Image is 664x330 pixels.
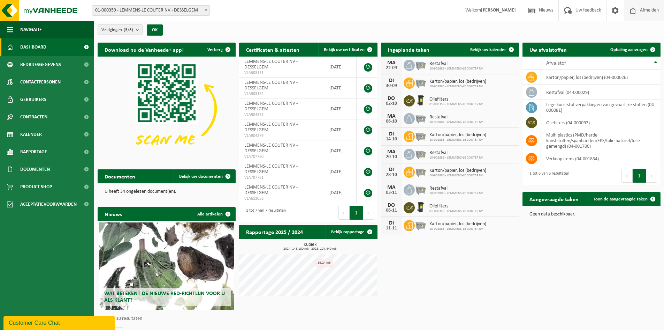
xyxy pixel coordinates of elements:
[429,61,483,67] span: Restafval
[429,227,486,231] span: 10-902886 - LEMMENS-LE COUTER NV
[415,201,427,213] img: WB-0240-HPE-BK-01
[20,126,42,143] span: Kalender
[429,120,483,124] span: 10-902886 - LEMMENS-LE COUTER NV
[646,169,657,183] button: Next
[179,174,223,179] span: Bekijk uw documenten
[101,25,133,35] span: Vestigingen
[429,221,486,227] span: Karton/papier, los (bedrijven)
[324,47,365,52] span: Bekijk uw certificaten
[415,130,427,142] img: WB-2500-GAL-GY-01
[429,67,483,71] span: 10-902886 - LEMMENS-LE COUTER NV
[415,166,427,177] img: WB-2500-GAL-GY-01
[429,174,486,178] span: 10-902886 - LEMMENS-LE COUTER NV
[243,242,377,251] h3: Kubiek
[338,206,350,220] button: Previous
[98,207,129,221] h2: Nieuws
[99,222,234,310] a: Wat betekent de nieuwe RED-richtlijn voor u als klant?
[192,207,235,221] a: Alle artikelen
[243,205,286,220] div: 1 tot 7 van 7 resultaten
[363,206,374,220] button: Next
[324,119,357,140] td: [DATE]
[384,155,398,160] div: 20-10
[384,101,398,106] div: 02-10
[415,76,427,88] img: WB-2500-GAL-GY-01
[429,132,486,138] span: Karton/papier, los (bedrijven)
[20,56,61,73] span: Bedrijfsgegevens
[244,80,298,91] span: LEMMENS-LE COUTER NV - DESSELGEM
[98,169,142,183] h2: Documenten
[465,43,518,57] a: Bekijk uw kalender
[20,178,52,196] span: Product Shop
[105,189,229,194] p: U heeft 34 ongelezen document(en).
[429,115,483,120] span: Restafval
[244,112,318,118] span: VLA904378
[20,73,61,91] span: Contactpersonen
[92,5,210,16] span: 01-000359 - LEMMENS-LE COUTER NV - DESSELGEM
[244,185,298,196] span: LEMMENS-LE COUTER NV - DESSELGEM
[526,168,569,183] div: 1 tot 6 van 6 resultaten
[384,190,398,195] div: 03-11
[20,91,46,108] span: Gebruikers
[610,47,648,52] span: Ophaling aanvragen
[20,143,47,161] span: Rapportage
[384,66,398,71] div: 22-09
[429,97,483,102] span: Oliefilters
[429,186,483,191] span: Restafval
[415,94,427,106] img: WB-0240-HPE-BK-01
[384,149,398,155] div: MA
[429,79,486,85] span: Karton/papier, los (bedrijven)
[384,208,398,213] div: 06-11
[324,57,357,78] td: [DATE]
[541,130,661,151] td: multi plastics (PMD/harde kunststoffen/spanbanden/EPS/folie naturel/folie gemengd) (04-001700)
[104,291,225,303] span: Wat betekent de nieuwe RED-richtlijn voor u als klant?
[541,115,661,130] td: oliefilters (04-000092)
[415,59,427,71] img: WB-2500-GAL-GY-01
[318,43,377,57] a: Bekijk uw certificaten
[384,60,398,66] div: MA
[384,83,398,88] div: 30-09
[470,47,506,52] span: Bekijk uw kalender
[384,78,398,83] div: DI
[384,96,398,101] div: DO
[541,151,661,166] td: verkoop items (04-001834)
[381,43,436,56] h2: Ingeplande taken
[594,197,648,201] span: Toon de aangevraagde taken
[92,6,209,15] span: 01-000359 - LEMMENS-LE COUTER NV - DESSELGEM
[415,148,427,160] img: WB-2500-GAL-GY-01
[384,137,398,142] div: 14-10
[384,220,398,226] div: DI
[384,203,398,208] div: DO
[384,173,398,177] div: 28-10
[429,102,483,107] span: 01-000359 - LEMMENS-LE COUTER NV
[239,225,310,239] h2: Rapportage 2025 / 2024
[415,112,427,124] img: WB-2500-GAL-GY-01
[20,108,47,126] span: Contracten
[20,196,77,213] span: Acceptatievoorwaarden
[244,175,318,181] span: VLA707761
[481,8,516,13] strong: [PERSON_NAME]
[239,43,306,56] h2: Certificaten & attesten
[633,169,646,183] button: 1
[98,43,191,56] h2: Download nu de Vanheede+ app!
[384,167,398,173] div: DI
[324,78,357,98] td: [DATE]
[429,156,483,160] span: 10-902886 - LEMMENS-LE COUTER NV
[244,143,298,154] span: LEMMENS-LE COUTER NV - DESSELGEM
[324,140,357,161] td: [DATE]
[244,133,318,139] span: VLA904379
[415,219,427,231] img: WB-2500-GAL-GY-01
[244,154,318,160] span: VLA707760
[244,70,318,76] span: VLA903151
[20,21,42,38] span: Navigatie
[326,225,377,239] a: Bekijk rapportage
[384,185,398,190] div: MA
[429,209,483,213] span: 01-000359 - LEMMENS-LE COUTER NV
[243,247,377,251] span: 2024: 143,180 m3 - 2025: 104,440 m3
[384,131,398,137] div: DI
[429,138,486,142] span: 10-902886 - LEMMENS-LE COUTER NV
[98,24,143,35] button: Vestigingen(3/3)
[541,85,661,100] td: restafval (04-000029)
[244,101,298,112] span: LEMMENS-LE COUTER NV - DESSELGEM
[541,70,661,85] td: karton/papier, los (bedrijven) (04-000026)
